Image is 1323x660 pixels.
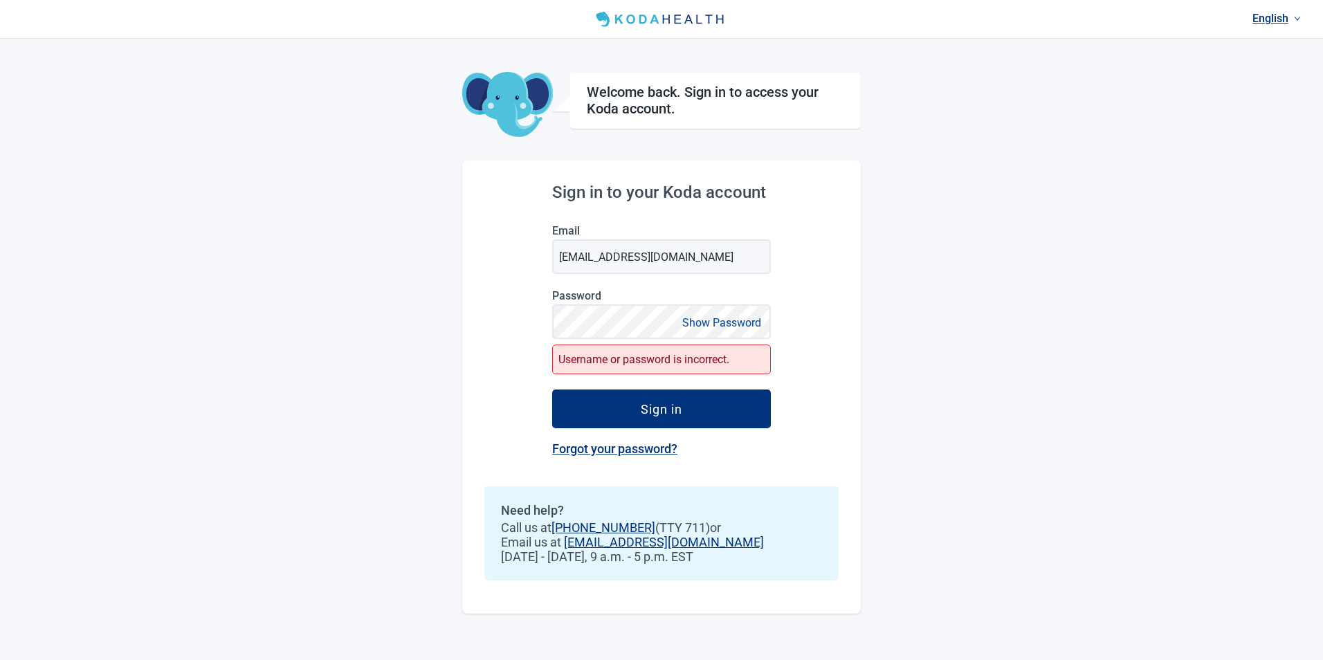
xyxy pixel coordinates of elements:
[552,289,771,302] label: Password
[552,183,771,202] h2: Sign in to your Koda account
[501,549,822,564] span: [DATE] - [DATE], 9 a.m. - 5 p.m. EST
[1294,15,1301,22] span: down
[501,535,822,549] span: Email us at
[462,39,861,614] main: Main content
[501,503,822,517] h2: Need help?
[564,535,764,549] a: [EMAIL_ADDRESS][DOMAIN_NAME]
[552,345,771,374] div: Username or password is incorrect.
[590,8,733,30] img: Koda Health
[587,84,843,117] h1: Welcome back. Sign in to access your Koda account.
[552,224,771,237] label: Email
[641,402,682,416] div: Sign in
[462,72,553,138] img: Koda Elephant
[552,441,677,456] a: Forgot your password?
[1247,7,1306,30] a: Current language: English
[551,520,655,535] a: [PHONE_NUMBER]
[552,389,771,428] button: Sign in
[501,520,822,535] span: Call us at (TTY 711) or
[678,313,765,332] button: Show Password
